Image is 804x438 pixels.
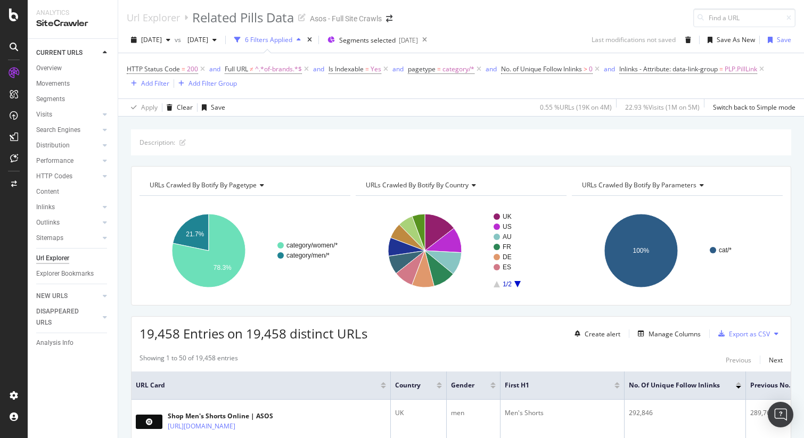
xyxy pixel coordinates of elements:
div: NEW URLS [36,291,68,302]
span: Is Indexable [329,64,364,73]
div: HTTP Codes [36,171,72,182]
div: Search Engines [36,125,80,136]
div: A chart. [356,204,567,297]
a: Url Explorer [127,12,180,23]
div: Performance [36,155,73,167]
div: Save As New [717,35,755,44]
div: Analysis Info [36,337,73,349]
div: Export as CSV [729,329,770,338]
span: category/* [442,62,474,77]
button: and [313,64,324,74]
div: Save [777,35,791,44]
a: Inlinks [36,202,100,213]
div: Add Filter Group [188,79,237,88]
span: ≠ [250,64,253,73]
div: Analytics [36,9,109,18]
span: = [719,64,723,73]
span: 200 [187,62,198,77]
div: Manage Columns [649,329,701,338]
div: Inlinks [36,202,55,213]
a: DISAPPEARED URLS [36,306,100,328]
button: and [392,64,404,74]
a: Sitemaps [36,233,100,244]
div: Clear [177,103,193,112]
a: Outlinks [36,217,100,228]
button: Switch back to Simple mode [709,99,795,116]
button: Clear [162,99,193,116]
button: and [486,64,497,74]
a: Segments [36,94,110,105]
span: pagetype [408,64,436,73]
a: CURRENT URLS [36,47,100,59]
button: Add Filter Group [174,77,237,90]
button: Save [198,99,225,116]
div: and [604,64,615,73]
button: Save [764,31,791,48]
text: 78.3% [214,264,232,271]
div: Overview [36,63,62,74]
a: Visits [36,109,100,120]
div: Explorer Bookmarks [36,268,94,279]
span: ^.*of-brands.*$ [255,62,302,77]
span: = [182,64,185,73]
span: URLs Crawled By Botify By country [366,180,469,189]
span: No. of Unique Follow Inlinks [501,64,582,73]
div: and [392,64,404,73]
div: 0.55 % URLs ( 19K on 4M ) [540,103,612,112]
span: = [437,64,441,73]
a: Url Explorer [36,253,110,264]
div: Url Explorer [36,253,69,264]
button: Save As New [703,31,755,48]
text: UK [503,213,512,220]
div: men [451,408,496,418]
span: Gender [451,381,474,390]
div: 22.93 % Visits ( 1M on 5M ) [625,103,700,112]
div: Open Intercom Messenger [768,402,793,427]
button: and [209,64,220,74]
div: Men's Shorts [505,408,620,418]
button: Segments selected[DATE] [323,31,418,48]
div: Previous [726,356,751,365]
a: Movements [36,78,110,89]
svg: A chart. [572,204,783,297]
div: Movements [36,78,70,89]
a: Overview [36,63,110,74]
span: URLs Crawled By Botify By parameters [582,180,696,189]
div: Switch back to Simple mode [713,103,795,112]
div: Outlinks [36,217,60,228]
a: Analysis Info [36,337,110,349]
a: Explorer Bookmarks [36,268,110,279]
div: 6 Filters Applied [245,35,292,44]
div: Save [211,103,225,112]
a: Performance [36,155,100,167]
span: 19,458 Entries on 19,458 distinct URLs [140,325,367,342]
div: and [209,64,220,73]
button: Create alert [570,325,620,342]
div: Asos - Full Site Crawls [310,13,382,24]
button: [DATE] [183,31,221,48]
span: = [365,64,369,73]
div: and [313,64,324,73]
span: Inlinks - Attribute: data-link-group [619,64,718,73]
text: ES [503,263,511,271]
button: [DATE] [127,31,175,48]
span: First H1 [505,381,598,390]
div: Create alert [585,329,620,338]
span: Segments selected [339,36,396,45]
div: Visits [36,109,52,120]
button: Apply [127,99,158,116]
text: category/women/* [286,242,338,249]
text: 1/2 [503,280,512,288]
div: SiteCrawler [36,18,109,30]
span: PLP.PillLink [725,62,757,77]
span: HTTP Status Code [127,64,180,73]
span: country [395,381,421,390]
input: Find a URL [693,9,795,27]
img: main image [136,415,162,428]
span: URL Card [136,381,378,390]
svg: A chart. [140,204,350,297]
div: Related Pills Data [192,9,294,27]
button: Add Filter [127,77,169,90]
a: Distribution [36,140,100,151]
